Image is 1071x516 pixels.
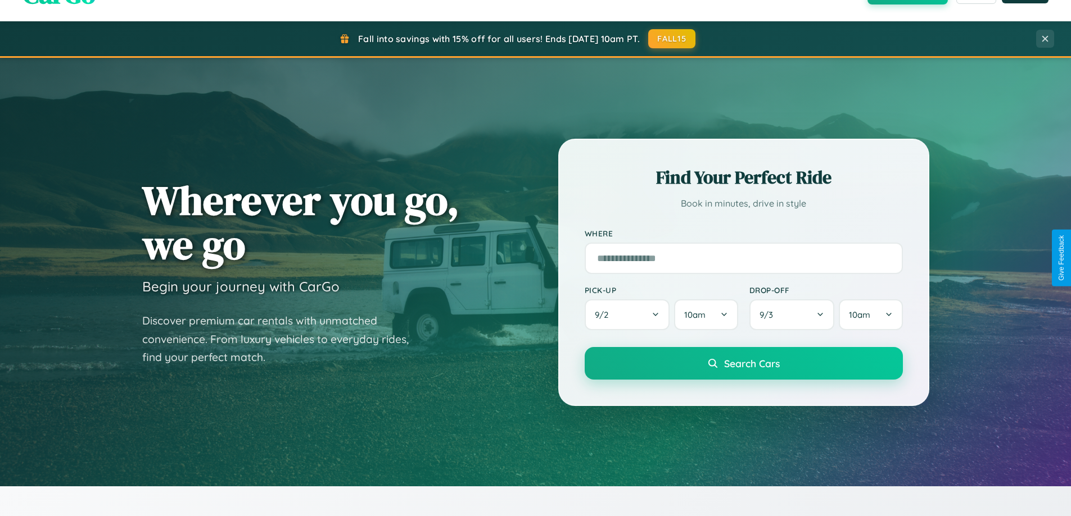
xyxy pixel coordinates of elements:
h2: Find Your Perfect Ride [585,165,903,190]
button: 10am [839,299,902,330]
h3: Begin your journey with CarGo [142,278,340,295]
button: FALL15 [648,29,695,48]
span: 10am [684,309,706,320]
p: Discover premium car rentals with unmatched convenience. From luxury vehicles to everyday rides, ... [142,312,423,367]
button: 10am [674,299,738,330]
label: Pick-up [585,285,738,295]
span: 10am [849,309,870,320]
span: Fall into savings with 15% off for all users! Ends [DATE] 10am PT. [358,33,640,44]
h1: Wherever you go, we go [142,178,459,267]
button: 9/3 [749,299,835,330]
button: 9/2 [585,299,670,330]
span: 9 / 2 [595,309,614,320]
label: Drop-off [749,285,903,295]
p: Book in minutes, drive in style [585,195,903,212]
button: Search Cars [585,347,903,380]
div: Give Feedback [1058,235,1065,281]
label: Where [585,229,903,238]
span: Search Cars [724,357,780,369]
span: 9 / 3 [760,309,779,320]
